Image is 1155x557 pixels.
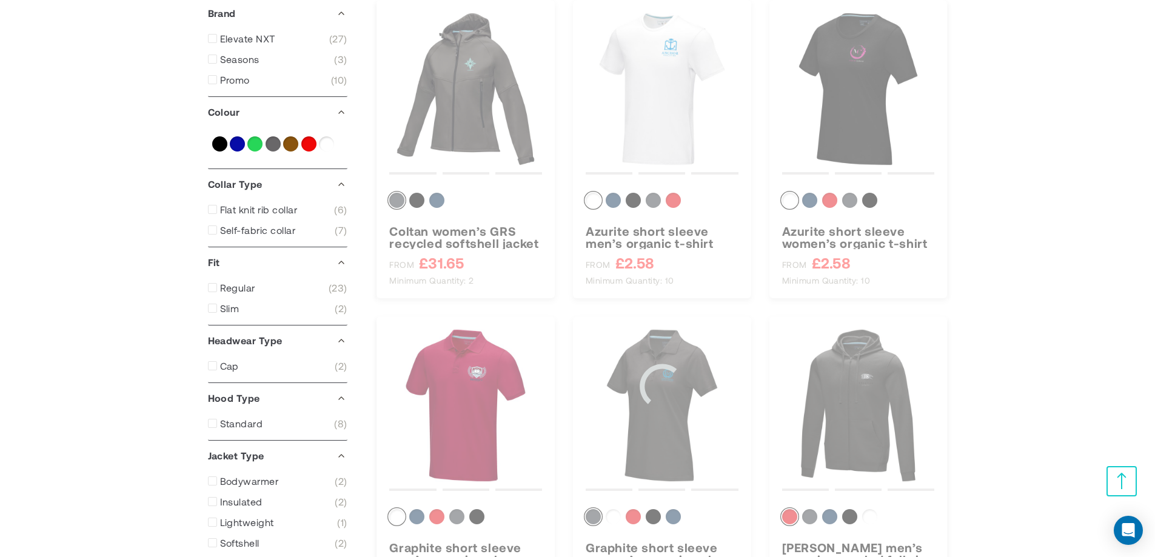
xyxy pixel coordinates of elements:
span: 23 [329,282,347,294]
a: Lightweight 1 [208,516,347,529]
span: 2 [335,360,347,372]
span: 2 [335,537,347,549]
div: Hood Type [208,383,347,413]
span: 2 [335,496,347,508]
a: Black [212,136,227,152]
a: Insulated 2 [208,496,347,508]
div: Headwear Type [208,325,347,356]
span: 8 [334,418,347,430]
a: Bodywarmer 2 [208,475,347,487]
a: Softshell 2 [208,537,347,549]
a: Self-fabric collar 7 [208,224,347,236]
a: Slim 2 [208,302,347,315]
a: Cap 2 [208,360,347,372]
a: Natural [283,136,298,152]
span: 27 [329,33,347,45]
span: Lightweight [220,516,274,529]
span: 2 [335,302,347,315]
a: Green [247,136,263,152]
div: Collar Type [208,169,347,199]
div: Fit [208,247,347,278]
a: Elevate NXT 27 [208,33,347,45]
a: White [319,136,334,152]
span: Promo [220,74,250,86]
span: Seasons [220,53,259,65]
div: Jacket Type [208,441,347,471]
span: Flat knit rib collar [220,204,298,216]
span: Slim [220,302,239,315]
span: 2 [335,475,347,487]
div: Open Intercom Messenger [1114,516,1143,545]
a: Promo 10 [208,74,347,86]
span: Regular [220,282,255,294]
span: Cap [220,360,239,372]
a: Standard 8 [208,418,347,430]
div: Colour [208,97,347,127]
span: 6 [334,204,347,216]
a: Flat knit rib collar 6 [208,204,347,216]
span: 7 [335,224,347,236]
span: Standard [220,418,263,430]
a: Regular 23 [208,282,347,294]
span: 1 [337,516,347,529]
span: Softshell [220,537,259,549]
span: Elevate NXT [220,33,275,45]
a: Seasons 3 [208,53,347,65]
a: Blue [230,136,245,152]
span: Insulated [220,496,263,508]
span: 3 [334,53,347,65]
span: Bodywarmer [220,475,279,487]
a: Red [301,136,316,152]
span: Self-fabric collar [220,224,296,236]
a: Grey [266,136,281,152]
span: 10 [331,74,347,86]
